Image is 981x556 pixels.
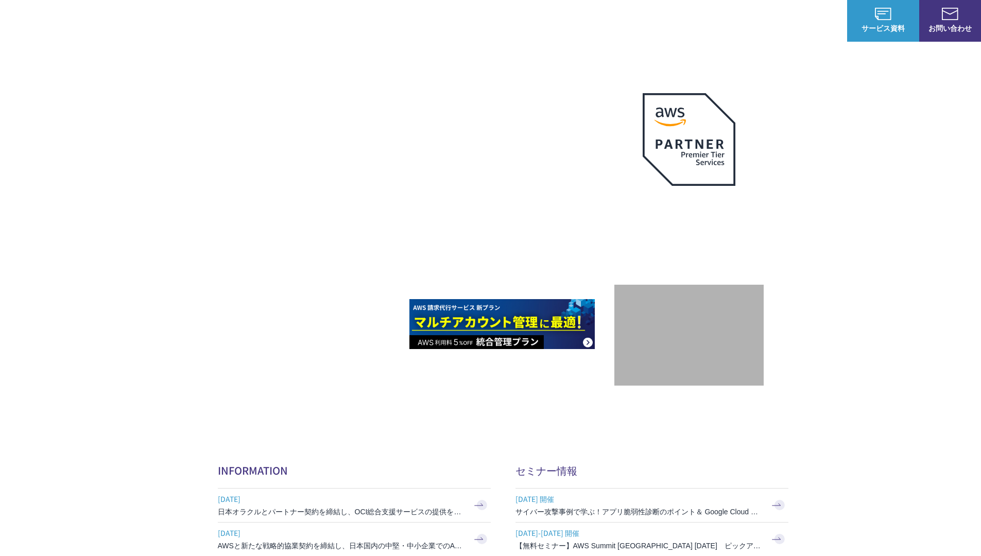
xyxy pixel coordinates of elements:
h3: 日本オラクルとパートナー契約を締結し、OCI総合支援サービスの提供を開始 [218,507,465,517]
p: 業種別ソリューション [596,15,678,26]
p: AWSの導入からコスト削減、 構成・運用の最適化からデータ活用まで 規模や業種業態を問わない マネージドサービスで [218,114,614,159]
p: ナレッジ [748,15,787,26]
span: [DATE] 開催 [515,491,763,507]
a: AWS総合支援サービス C-Chorus NHN テコラスAWS総合支援サービス [15,8,193,33]
h2: INFORMATION [218,463,491,478]
p: サービス [536,15,575,26]
a: [DATE] AWSと新たな戦略的協業契約を締結し、日本国内の中堅・中小企業でのAWS活用を加速 [218,523,491,556]
img: AWS請求代行サービス 統合管理プラン [409,299,595,349]
p: 強み [491,15,515,26]
h3: 【無料セミナー】AWS Summit [GEOGRAPHIC_DATA] [DATE] ピックアップセッション [515,541,763,551]
a: [DATE]-[DATE] 開催 【無料セミナー】AWS Summit [GEOGRAPHIC_DATA] [DATE] ピックアップセッション [515,523,788,556]
span: [DATE] [218,525,465,541]
a: 導入事例 [699,15,728,26]
img: 契約件数 [635,300,743,375]
img: お問い合わせ [942,8,958,20]
h3: サイバー攻撃事例で学ぶ！アプリ脆弱性診断のポイント＆ Google Cloud セキュリティ対策 [515,507,763,517]
img: AWSとの戦略的協業契約 締結 [218,299,403,349]
h1: AWS ジャーニーの 成功を実現 [218,169,614,268]
img: AWS総合支援サービス C-Chorus サービス資料 [875,8,891,20]
a: [DATE] 日本オラクルとパートナー契約を締結し、OCI総合支援サービスの提供を開始 [218,489,491,522]
a: [DATE] 開催 サイバー攻撃事例で学ぶ！アプリ脆弱性診断のポイント＆ Google Cloud セキュリティ対策 [515,489,788,522]
p: 最上位プレミアティア サービスパートナー [630,198,748,238]
span: NHN テコラス AWS総合支援サービス [118,10,193,31]
h3: AWSと新たな戦略的協業契約を締結し、日本国内の中堅・中小企業でのAWS活用を加速 [218,541,465,551]
span: [DATE] [218,491,465,507]
h2: セミナー情報 [515,463,788,478]
span: [DATE]-[DATE] 開催 [515,525,763,541]
img: AWSプレミアティアサービスパートナー [643,93,735,186]
span: サービス資料 [847,23,919,33]
em: AWS [677,198,700,213]
span: お問い合わせ [919,23,981,33]
a: ログイン [808,15,837,26]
